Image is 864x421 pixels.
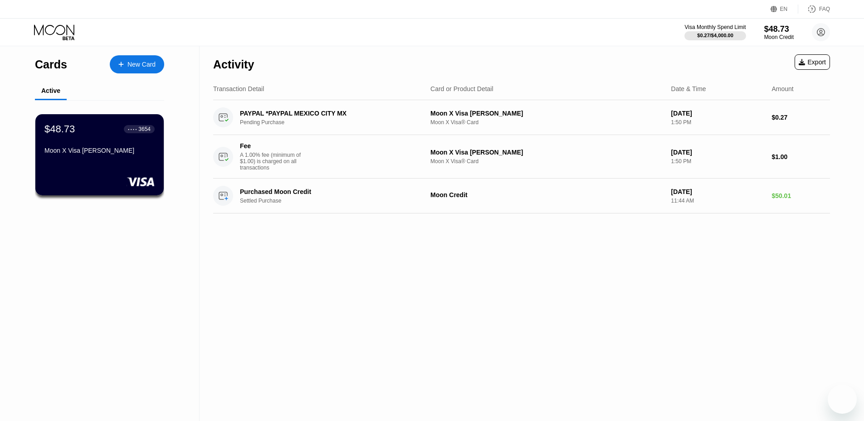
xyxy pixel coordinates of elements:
[128,128,137,131] div: ● ● ● ●
[671,158,765,165] div: 1:50 PM
[771,153,830,160] div: $1.00
[780,6,788,12] div: EN
[127,61,156,68] div: New Card
[684,24,746,40] div: Visa Monthly Spend Limit$0.27/$4,000.00
[430,191,664,198] div: Moon Credit
[213,135,830,179] div: FeeA 1.00% fee (minimum of $1.00) is charged on all transactionsMoon X Visa [PERSON_NAME]Moon X V...
[35,114,164,195] div: $48.73● ● ● ●3654Moon X Visa [PERSON_NAME]
[44,123,75,135] div: $48.73
[35,58,67,71] div: Cards
[671,149,765,156] div: [DATE]
[764,34,794,40] div: Moon Credit
[240,110,416,117] div: PAYPAL *PAYPAL MEXICO CITY MX
[771,85,793,92] div: Amount
[240,188,416,195] div: Purchased Moon Credit
[240,119,429,126] div: Pending Purchase
[213,58,254,71] div: Activity
[41,87,60,94] div: Active
[697,33,733,38] div: $0.27 / $4,000.00
[671,198,765,204] div: 11:44 AM
[771,114,830,121] div: $0.27
[828,385,857,414] iframe: Button to launch messaging window
[213,179,830,213] div: Purchased Moon CreditSettled PurchaseMoon Credit[DATE]11:44 AM$50.01
[671,85,706,92] div: Date & Time
[684,24,746,30] div: Visa Monthly Spend Limit
[430,85,493,92] div: Card or Product Detail
[771,192,830,199] div: $50.01
[240,142,303,150] div: Fee
[671,110,765,117] div: [DATE]
[764,24,794,40] div: $48.73Moon Credit
[213,100,830,135] div: PAYPAL *PAYPAL MEXICO CITY MXPending PurchaseMoon X Visa [PERSON_NAME]Moon X Visa® Card[DATE]1:50...
[430,149,664,156] div: Moon X Visa [PERSON_NAME]
[771,5,798,14] div: EN
[764,24,794,34] div: $48.73
[240,198,429,204] div: Settled Purchase
[240,152,308,171] div: A 1.00% fee (minimum of $1.00) is charged on all transactions
[799,58,826,66] div: Export
[819,6,830,12] div: FAQ
[213,85,264,92] div: Transaction Detail
[671,119,765,126] div: 1:50 PM
[795,54,830,70] div: Export
[430,119,664,126] div: Moon X Visa® Card
[798,5,830,14] div: FAQ
[138,126,151,132] div: 3654
[430,158,664,165] div: Moon X Visa® Card
[430,110,664,117] div: Moon X Visa [PERSON_NAME]
[44,147,155,154] div: Moon X Visa [PERSON_NAME]
[110,55,164,73] div: New Card
[671,188,765,195] div: [DATE]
